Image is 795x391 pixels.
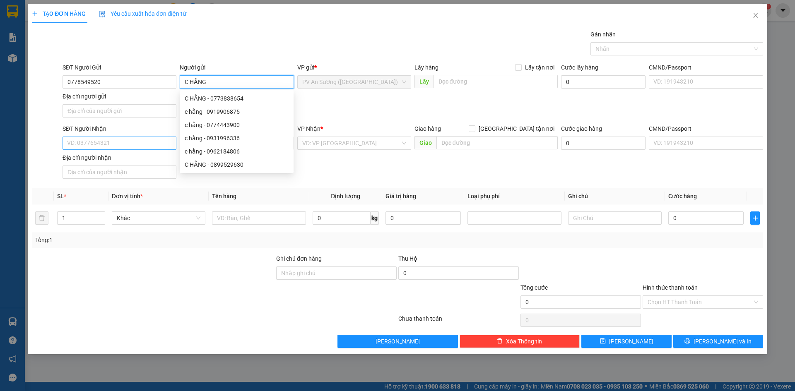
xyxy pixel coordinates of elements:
button: save[PERSON_NAME] [581,335,671,348]
span: printer [684,338,690,345]
span: Giao hàng [414,125,441,132]
span: [PERSON_NAME] [376,337,420,346]
input: VD: Bàn, Ghế [212,211,306,225]
div: c hằng - 0774443900 [185,120,289,130]
span: Tổng cước [520,284,548,291]
input: Địa chỉ của người gửi [63,104,176,118]
img: logo.jpg [4,4,50,50]
button: [PERSON_NAME] [337,335,458,348]
div: Địa chỉ người nhận [63,153,176,162]
span: Định lượng [331,193,360,199]
div: c hằng - 0931996336 [185,134,289,143]
span: VP Nhận [297,125,320,132]
div: C HẰNG - 0773838654 [180,92,294,105]
th: Loại phụ phí [464,188,564,204]
input: Dọc đường [436,136,558,149]
span: Lấy [414,75,434,88]
div: c hằng - 0931996336 [180,132,294,145]
label: Gán nhãn [590,31,616,38]
span: plus [32,11,38,17]
div: SĐT Người Nhận [63,124,176,133]
span: kg [371,211,379,225]
button: Close [744,4,767,27]
span: [GEOGRAPHIC_DATA] tận nơi [475,124,558,133]
span: [PERSON_NAME] và In [694,337,752,346]
div: VP gửi [297,63,411,72]
span: plus [751,215,759,221]
div: Chưa thanh toán [397,314,520,329]
input: Địa chỉ của người nhận [63,166,176,179]
input: Cước lấy hàng [561,75,646,89]
div: Người gửi [180,63,294,72]
div: C HẰNG - 0899529630 [185,160,289,169]
span: PV An Sương (Hàng Hóa) [302,76,406,88]
span: Đơn vị tính [112,193,143,199]
div: Tổng: 1 [35,235,307,245]
span: Thu Hộ [398,255,417,262]
input: Dọc đường [434,75,558,88]
input: Ghi Chú [568,211,662,225]
span: Giao [414,136,436,149]
label: Hình thức thanh toán [643,284,698,291]
li: Thảo [PERSON_NAME] [4,50,105,61]
img: icon [99,11,106,17]
li: In ngày: 12:56 14/10 [4,61,105,73]
div: c hằng - 0962184806 [180,145,294,158]
button: delete [35,211,48,225]
div: Địa chỉ người gửi [63,92,176,101]
span: Lấy hàng [414,64,438,71]
span: Xóa Thông tin [506,337,542,346]
button: plus [750,211,759,225]
div: c hằng - 0774443900 [180,118,294,132]
div: C HẰNG - 0899529630 [180,158,294,171]
span: SL [57,193,64,199]
div: CMND/Passport [649,124,763,133]
input: Ghi chú đơn hàng [276,266,397,280]
input: Cước giao hàng [561,137,646,150]
input: 0 [385,211,461,225]
span: close [752,12,759,19]
span: TẠO ĐƠN HÀNG [32,10,86,17]
span: Cước hàng [668,193,697,199]
span: delete [497,338,503,345]
span: Tên hàng [212,193,236,199]
div: CMND/Passport [649,63,763,72]
div: SĐT Người Gửi [63,63,176,72]
span: [PERSON_NAME] [609,337,653,346]
span: Lấy tận nơi [522,63,558,72]
button: printer[PERSON_NAME] và In [673,335,763,348]
div: c hằng - 0919906875 [180,105,294,118]
span: Yêu cầu xuất hóa đơn điện tử [99,10,186,17]
div: c hằng - 0919906875 [185,107,289,116]
label: Cước giao hàng [561,125,602,132]
button: deleteXóa Thông tin [460,335,580,348]
div: C HẰNG - 0773838654 [185,94,289,103]
label: Ghi chú đơn hàng [276,255,322,262]
th: Ghi chú [565,188,665,204]
span: Giá trị hàng [385,193,416,199]
div: c hằng - 0962184806 [185,147,289,156]
span: Khác [117,212,200,224]
span: save [600,338,606,345]
label: Cước lấy hàng [561,64,598,71]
